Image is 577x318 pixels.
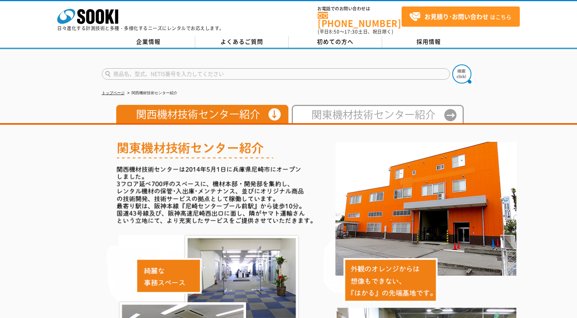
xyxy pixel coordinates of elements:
li: 関西機材技術センター紹介 [126,89,177,97]
span: はこちら [409,11,511,22]
p: 日々進化する計測技術と多種・多様化するニーズにレンタルでお応えします。 [57,26,224,31]
a: 企業情報 [102,36,195,48]
a: 採用情報 [382,36,476,48]
img: 東日本テクニカルセンター紹介 [289,105,464,123]
img: btn_search.png [452,64,471,84]
a: 関西機材技術センター紹介 [113,116,289,122]
span: 17:30 [344,28,358,35]
strong: お見積り･お問い合わせ [424,12,489,21]
a: よくあるご質問 [195,36,289,48]
a: 初めての方へ [289,36,382,48]
span: 初めての方へ [317,37,354,46]
span: (平日 ～ 土日、祝日除く) [318,28,393,35]
input: 商品名、型式、NETIS番号を入力してください [102,68,450,80]
a: 東日本テクニカルセンター紹介 [289,116,464,122]
a: [PHONE_NUMBER] [318,12,402,27]
span: お電話でのお問い合わせは [318,6,402,11]
a: トップページ [102,91,125,95]
span: 8:50 [329,28,340,35]
a: お見積り･お問い合わせはこちら [402,6,520,27]
img: 関西機材技術センター紹介 [113,105,289,123]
